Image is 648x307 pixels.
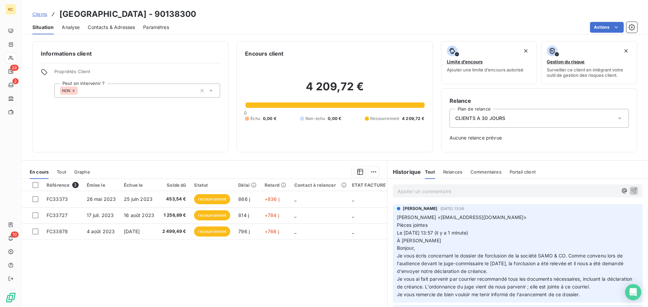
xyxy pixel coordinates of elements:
span: À [PERSON_NAME] [397,238,441,243]
span: recouvrement [194,226,230,237]
span: _ [294,212,296,218]
span: Contacts & Adresses [88,24,135,31]
span: Je vous écris concernant le dossier de forclusion de la société SAMO & CO. Comme convenu lors de ... [397,253,625,274]
span: _ [352,196,354,202]
span: Surveiller ce client en intégrant votre outil de gestion des risques client. [547,67,631,78]
span: 814 j [238,212,249,218]
h3: [GEOGRAPHIC_DATA] - 90138300 [59,8,196,20]
span: Situation [32,24,54,31]
span: +836 j [265,196,279,202]
span: Je vous ai fait parvenir par courrier recommandé tous les documents nécessaires, incluant la décl... [397,276,634,289]
h6: Encours client [245,50,283,58]
div: Émise le [87,182,116,188]
span: 26 mai 2023 [87,196,116,202]
span: 3 [72,182,78,188]
span: 2 [12,78,19,84]
div: RC [5,4,16,15]
span: En cours [30,169,49,175]
span: Gestion du risque [547,59,585,64]
span: 453,54 € [162,196,186,203]
button: Gestion du risqueSurveiller ce client en intégrant votre outil de gestion des risques client. [541,41,637,84]
span: Graphe [74,169,90,175]
span: Je vous remercie de bien vouloir me tenir informé de l'avancement de ce dossier. [397,291,580,297]
span: Le [DATE] 13:57 (il y a 1 minute) [397,230,468,236]
span: +766 j [265,228,279,234]
span: [PERSON_NAME] [403,206,438,212]
span: Propriétés Client [54,69,220,78]
div: Contact à relancer [294,182,344,188]
h2: 4 209,72 € [245,80,424,100]
span: FC33727 [47,212,67,218]
button: Limite d’encoursAjouter une limite d’encours autorisé [441,41,537,84]
span: 25 juin 2023 [124,196,153,202]
div: Solde dû [162,182,186,188]
span: 0 [244,110,247,116]
span: Recouvrement [370,116,399,122]
span: 0,00 € [263,116,276,122]
div: Retard [265,182,286,188]
span: 16 août 2023 [124,212,154,218]
div: Délai [238,182,256,188]
img: Logo LeanPay [5,292,16,303]
span: 17 juil. 2023 [87,212,114,218]
span: NON [62,89,70,93]
span: Tout [425,169,435,175]
span: _ [352,212,354,218]
span: Relances [443,169,462,175]
span: +784 j [265,212,279,218]
span: Portail client [510,169,536,175]
button: Actions [590,22,624,33]
span: 1 256,69 € [162,212,186,219]
span: _ [294,196,296,202]
span: 0,00 € [328,116,341,122]
div: Référence [47,182,79,188]
h6: Relance [450,97,629,105]
span: Limite d’encours [447,59,483,64]
h6: Historique [387,168,421,176]
input: Ajouter une valeur [78,88,83,94]
span: 796 j [238,228,250,234]
span: Tout [57,169,66,175]
span: _ [352,228,354,234]
span: Bonjour, [397,245,415,251]
span: recouvrement [194,210,230,220]
span: [PERSON_NAME] <[EMAIL_ADDRESS][DOMAIN_NAME]> [397,214,527,220]
span: Pièces jointes [397,222,428,228]
span: Échu [250,116,260,122]
span: 23 [10,65,19,71]
span: 10 [11,232,19,238]
span: 4 209,72 € [402,116,425,122]
a: Clients [32,11,47,18]
span: Aucune relance prévue [450,134,629,141]
span: Paramètres [143,24,169,31]
span: _ [294,228,296,234]
div: Open Intercom Messenger [625,284,641,300]
span: [DATE] 13:58 [440,207,464,211]
span: Non-échu [305,116,325,122]
span: Clients [32,11,47,17]
span: 2 499,49 € [162,228,186,235]
span: FC33373 [47,196,68,202]
span: recouvrement [194,194,230,204]
span: 4 août 2023 [87,228,115,234]
span: CLIENTS A 30 JOURS [455,115,506,122]
div: Échue le [124,182,154,188]
span: [DATE] [124,228,140,234]
h6: Informations client [41,50,220,58]
span: FC33878 [47,228,68,234]
div: ETAT FACTURE CHEZ LE CLIENT [352,182,424,188]
span: Commentaires [470,169,502,175]
div: Statut [194,182,230,188]
span: 866 j [238,196,250,202]
span: Ajouter une limite d’encours autorisé [447,67,523,72]
span: Analyse [62,24,80,31]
